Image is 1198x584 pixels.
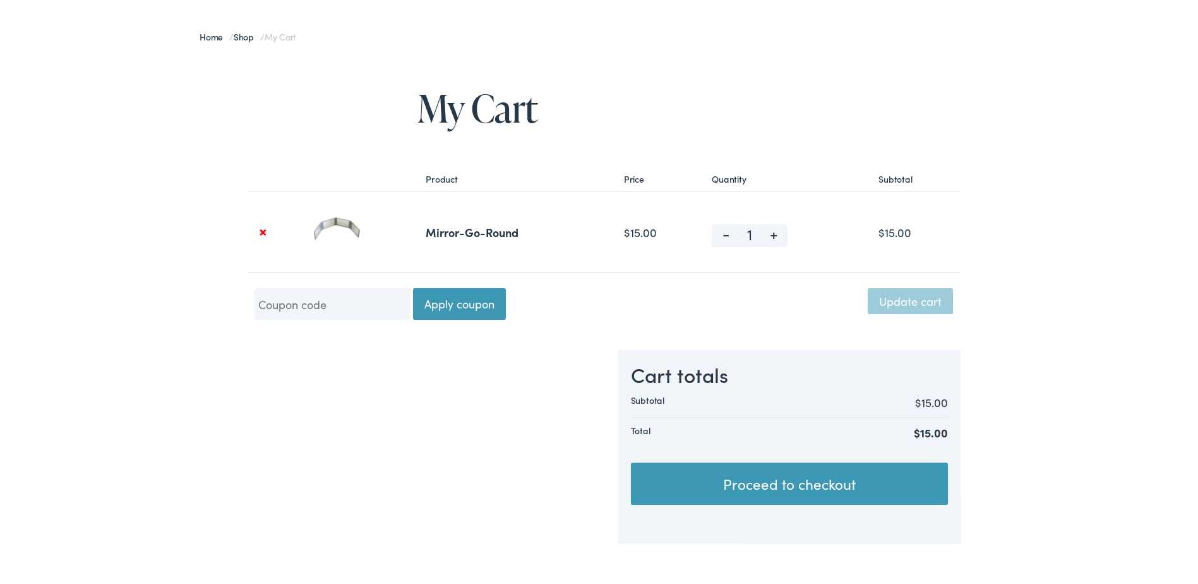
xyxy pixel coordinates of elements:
a: Shop [234,28,260,40]
span: / / [200,28,296,40]
h2: Cart totals [631,360,948,384]
button: Apply coupon [413,286,506,317]
a: Remove Mirror-Go-Round from cart [255,221,272,238]
span: My Cart [265,28,296,40]
span: $ [624,222,630,238]
th: Total [631,415,742,445]
th: Subtotal [631,385,742,415]
span: - [712,222,740,237]
h1: My Cart [187,85,1021,126]
th: Subtotal [871,164,961,189]
bdi: 15.00 [624,222,657,238]
span: $ [914,422,920,438]
span: $ [915,392,921,408]
th: Price [616,164,704,189]
th: Product [418,164,616,189]
a: Home [200,28,229,40]
button: Update cart [868,286,953,311]
bdi: 15.00 [915,392,948,408]
a: Proceed to checkout [631,460,948,503]
bdi: 15.00 [878,222,911,238]
th: Quantity [704,164,871,189]
a: Mirror-Go-Round [426,222,518,238]
bdi: 15.00 [914,422,948,438]
span: + [759,222,788,237]
span: $ [878,222,885,238]
input: Coupon code [255,286,410,317]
